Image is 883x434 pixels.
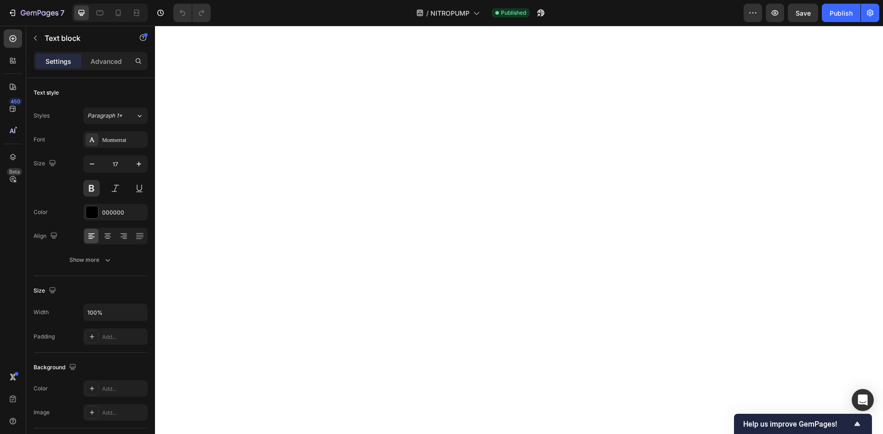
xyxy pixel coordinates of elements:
p: Text block [45,33,123,44]
div: Add... [102,385,145,393]
div: Color [34,208,48,216]
div: Montserrat [102,136,145,144]
div: Font [34,135,45,144]
div: Add... [102,409,145,417]
span: Published [501,9,526,17]
div: Publish [830,8,853,18]
button: Show more [34,252,148,268]
div: Beta [7,168,22,175]
div: Color [34,384,48,393]
div: Align [34,230,59,242]
iframe: Design area [155,26,883,434]
p: Advanced [91,56,122,66]
div: Text style [34,89,59,97]
p: Settings [46,56,71,66]
div: Add... [102,333,145,341]
div: Undo/Redo [173,4,211,22]
div: Size [34,285,58,297]
button: 7 [4,4,69,22]
button: Publish [822,4,860,22]
div: 000000 [102,209,145,217]
div: Size [34,158,58,170]
div: 450 [9,98,22,105]
span: Paragraph 1* [87,112,122,120]
button: Show survey - Help us improve GemPages! [743,418,863,429]
div: Padding [34,333,55,341]
div: Width [34,308,49,316]
div: Open Intercom Messenger [852,389,874,411]
span: / [426,8,429,18]
span: NITROPUMP [430,8,470,18]
div: Background [34,361,78,374]
span: Help us improve GemPages! [743,420,852,428]
span: Save [796,9,811,17]
div: Image [34,408,50,417]
button: Paragraph 1* [83,107,148,124]
p: 7 [60,7,64,18]
div: Show more [69,255,112,265]
input: Auto [84,304,147,321]
div: Styles [34,112,50,120]
button: Save [788,4,818,22]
